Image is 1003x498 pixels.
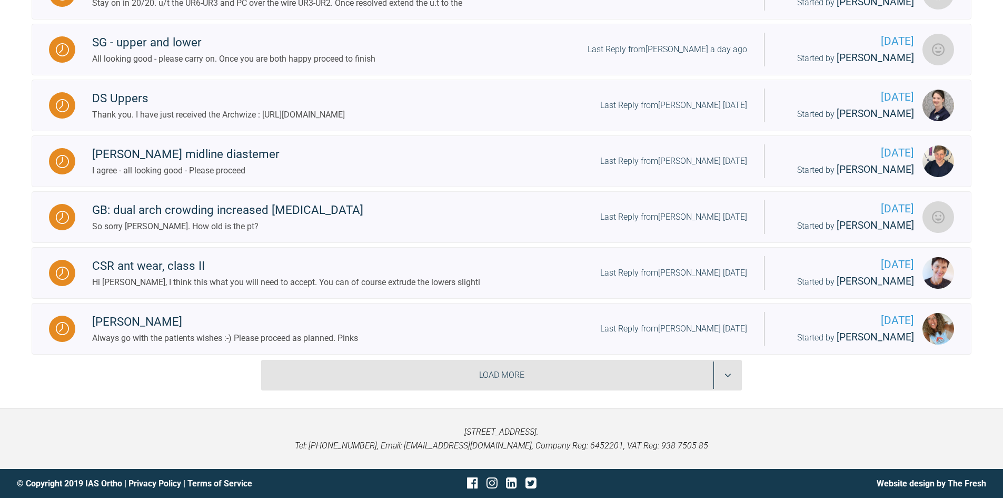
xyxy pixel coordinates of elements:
[837,219,914,231] span: [PERSON_NAME]
[32,135,971,187] a: Waiting[PERSON_NAME] midline diastemerI agree - all looking good - Please proceedLast Reply from[...
[922,145,954,177] img: Jack Gardner
[600,322,747,336] div: Last Reply from [PERSON_NAME] [DATE]
[922,313,954,345] img: Rebecca Lynne Williams
[781,218,914,234] div: Started by
[781,256,914,274] span: [DATE]
[92,89,345,108] div: DS Uppers
[781,329,914,346] div: Started by
[781,162,914,178] div: Started by
[837,275,914,287] span: [PERSON_NAME]
[92,108,345,122] div: Thank you. I have just received the Archwize : [URL][DOMAIN_NAME]
[781,106,914,122] div: Started by
[32,24,971,75] a: WaitingSG - upper and lowerAll looking good - please carry on. Once you are both happy proceed to...
[92,145,280,164] div: [PERSON_NAME] midline diastemer
[600,99,747,112] div: Last Reply from [PERSON_NAME] [DATE]
[588,43,747,56] div: Last Reply from [PERSON_NAME] a day ago
[781,50,914,66] div: Started by
[92,201,363,220] div: GB: dual arch crowding increased [MEDICAL_DATA]
[781,144,914,162] span: [DATE]
[92,33,375,52] div: SG - upper and lower
[32,247,971,299] a: WaitingCSR ant wear, class IIHi [PERSON_NAME], I think this what you will need to accept. You can...
[17,425,986,452] p: [STREET_ADDRESS]. Tel: [PHONE_NUMBER], Email: [EMAIL_ADDRESS][DOMAIN_NAME], Company Reg: 6452201,...
[922,90,954,121] img: Hannah Hopkins
[781,274,914,290] div: Started by
[92,220,363,233] div: So sorry [PERSON_NAME]. How old is the pt?
[877,479,986,489] a: Website design by The Fresh
[32,303,971,355] a: Waiting[PERSON_NAME]Always go with the patients wishes :-) Please proceed as planned. PinksLast R...
[922,257,954,289] img: Kirsten Andersen
[837,108,914,120] span: [PERSON_NAME]
[128,479,181,489] a: Privacy Policy
[837,163,914,175] span: [PERSON_NAME]
[92,257,480,276] div: CSR ant wear, class II
[837,331,914,343] span: [PERSON_NAME]
[600,266,747,280] div: Last Reply from [PERSON_NAME] [DATE]
[92,313,358,331] div: [PERSON_NAME]
[837,52,914,64] span: [PERSON_NAME]
[922,34,954,65] img: Peter Steele
[600,210,747,224] div: Last Reply from [PERSON_NAME] [DATE]
[781,200,914,218] span: [DATE]
[56,322,69,335] img: Waiting
[56,155,69,168] img: Waiting
[922,201,954,233] img: Anthony Power
[92,164,280,178] div: I agree - all looking good - Please proceed
[781,33,914,50] span: [DATE]
[56,99,69,112] img: Waiting
[781,312,914,329] span: [DATE]
[781,89,914,106] span: [DATE]
[92,331,358,345] div: Always go with the patients wishes :-) Please proceed as planned. Pinks
[17,477,340,491] div: © Copyright 2019 IAS Ortho | |
[600,154,747,168] div: Last Reply from [PERSON_NAME] [DATE]
[92,52,375,66] div: All looking good - please carry on. Once you are both happy proceed to finish
[261,360,742,390] div: Load More
[56,267,69,280] img: Waiting
[32,191,971,243] a: WaitingGB: dual arch crowding increased [MEDICAL_DATA]So sorry [PERSON_NAME]. How old is the pt?L...
[92,276,480,289] div: Hi [PERSON_NAME], I think this what you will need to accept. You can of course extrude the lowers...
[32,80,971,131] a: WaitingDS UppersThank you. I have just received the Archwize : [URL][DOMAIN_NAME]Last Reply from[...
[56,43,69,56] img: Waiting
[187,479,252,489] a: Terms of Service
[56,211,69,224] img: Waiting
